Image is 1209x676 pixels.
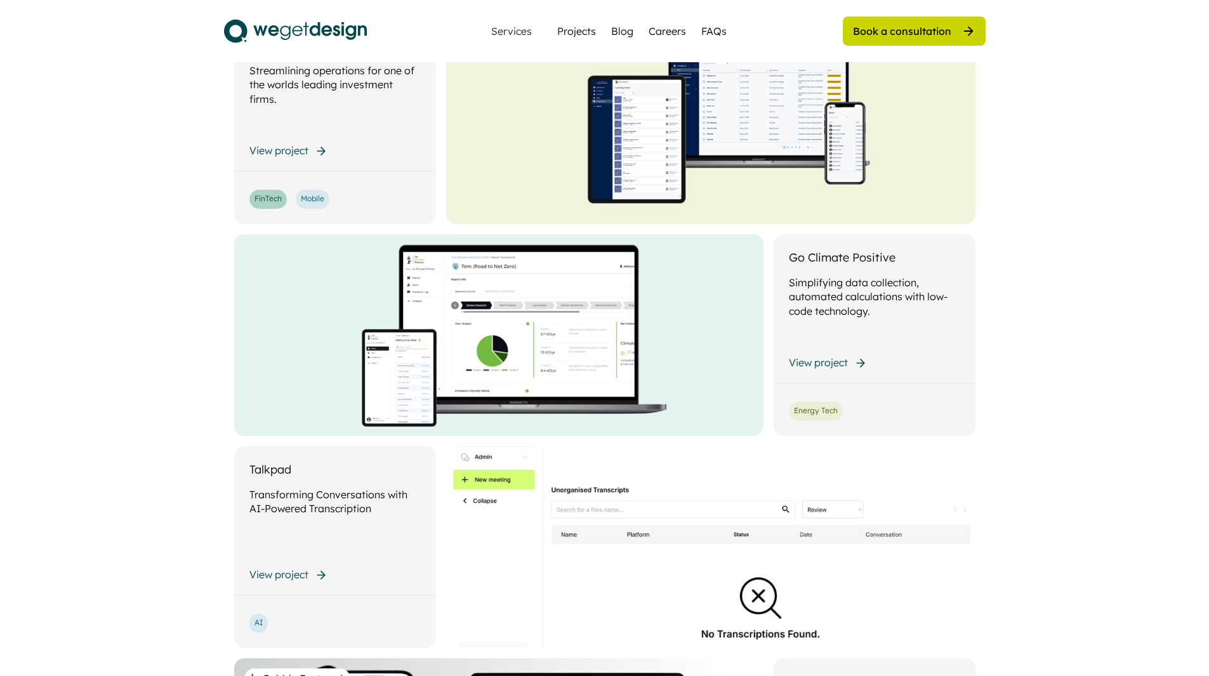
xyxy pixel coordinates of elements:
[249,567,308,581] div: View project
[557,23,596,39] a: Projects
[254,618,263,628] div: AI
[701,23,727,39] a: FAQs
[249,461,291,477] div: Talkpad
[249,63,421,106] div: Streamlining operations for one of the worlds leading investment firms.
[224,15,367,47] img: logo.svg
[794,406,838,416] div: Energy Tech
[249,143,308,157] div: View project
[254,194,282,204] div: FinTech
[649,23,686,39] a: Careers
[301,194,324,204] div: Mobile
[789,249,895,265] div: Go Climate Positive
[853,24,951,38] div: Book a consultation
[789,355,848,369] div: View project
[789,275,960,318] div: Simplifying data collection, automated calculations with low-code technology.
[611,23,633,39] a: Blog
[486,26,537,36] div: Services
[249,487,421,516] div: Transforming Conversations with AI-Powered Transcription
